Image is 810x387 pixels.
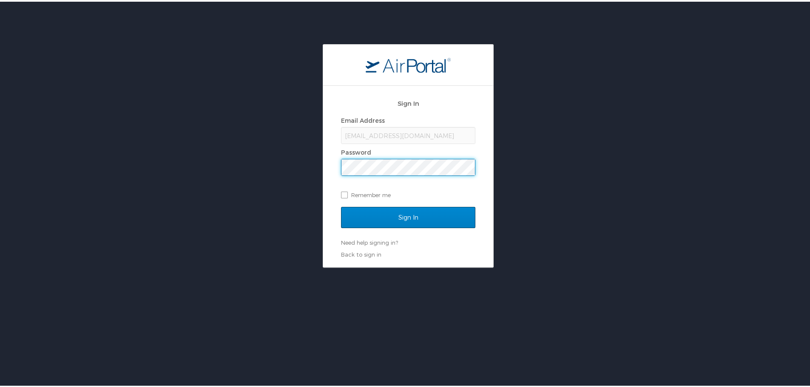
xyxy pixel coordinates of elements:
[341,249,381,256] a: Back to sign in
[341,147,371,154] label: Password
[341,187,475,200] label: Remember me
[341,97,475,107] h2: Sign In
[366,56,451,71] img: logo
[341,237,398,244] a: Need help signing in?
[341,205,475,226] input: Sign In
[341,115,385,122] label: Email Address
